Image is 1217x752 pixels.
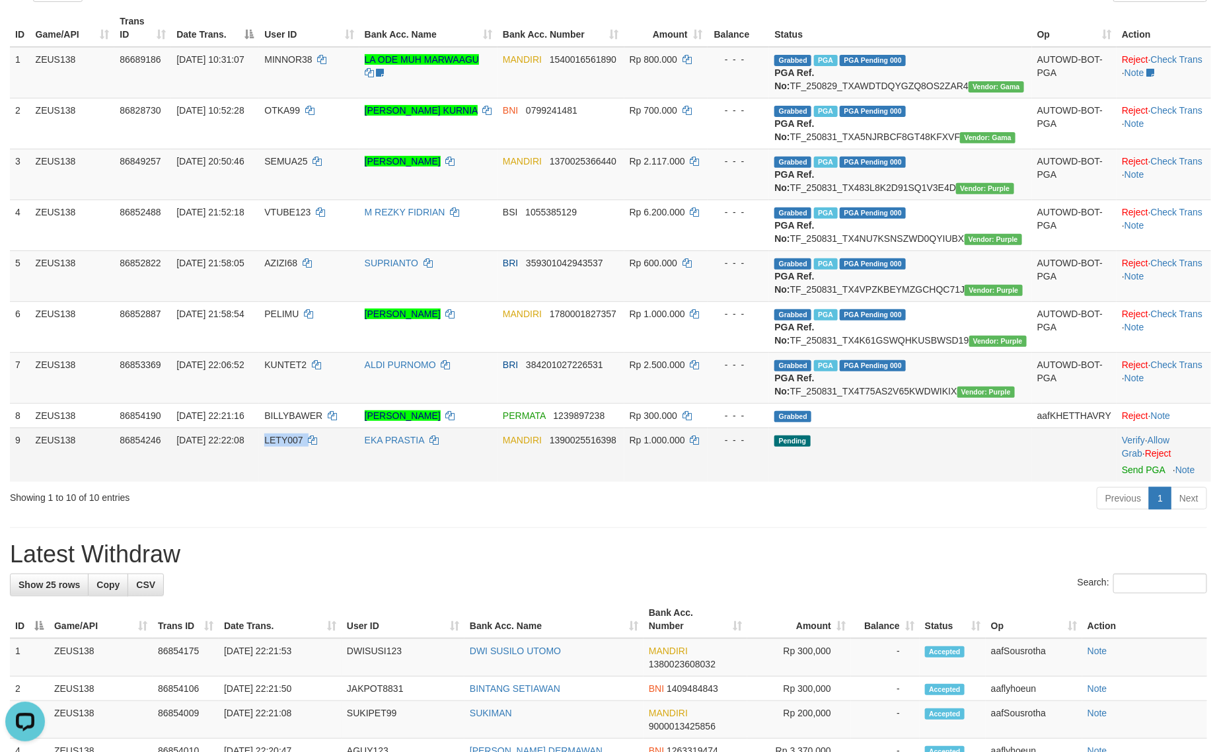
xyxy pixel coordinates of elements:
[1151,156,1203,167] a: Check Trans
[1117,428,1211,482] td: · ·
[986,677,1082,701] td: aaflyhoeun
[526,105,577,116] span: Copy 0799241481 to clipboard
[1125,169,1144,180] a: Note
[774,322,814,346] b: PGA Ref. No:
[986,638,1082,677] td: aafSousrotha
[176,410,244,421] span: [DATE] 22:21:16
[10,301,30,352] td: 6
[1171,487,1207,509] a: Next
[550,156,616,167] span: Copy 1370025366440 to clipboard
[644,601,747,638] th: Bank Acc. Number: activate to sort column ascending
[264,435,303,445] span: LETY007
[814,207,837,219] span: Marked by aafsolysreylen
[649,721,716,732] span: Copy 9000013425856 to clipboard
[10,428,30,482] td: 9
[1151,258,1203,268] a: Check Trans
[153,677,219,701] td: 86854106
[851,601,920,638] th: Balance: activate to sort column ascending
[526,359,603,370] span: Copy 384201027226531 to clipboard
[713,53,764,66] div: - - -
[342,638,464,677] td: DWISUSI123
[769,250,1031,301] td: TF_250831_TX4VPZKBEYMZGCHQC71J
[550,54,616,65] span: Copy 1540016561890 to clipboard
[153,638,219,677] td: 86854175
[630,435,685,445] span: Rp 1.000.000
[649,646,688,656] span: MANDIRI
[814,106,837,117] span: Marked by aafsreyleap
[503,156,542,167] span: MANDIRI
[153,701,219,739] td: 86854009
[1151,359,1203,370] a: Check Trans
[1032,301,1117,352] td: AUTOWD-BOT-PGA
[925,684,965,695] span: Accepted
[176,54,244,65] span: [DATE] 10:31:07
[365,207,445,217] a: M REZKY FIDRIAN
[1032,250,1117,301] td: AUTOWD-BOT-PGA
[1122,105,1148,116] a: Reject
[365,105,478,116] a: [PERSON_NAME] KURNIA
[747,601,851,638] th: Amount: activate to sort column ascending
[774,271,814,295] b: PGA Ref. No:
[120,359,161,370] span: 86853369
[10,47,30,98] td: 1
[30,149,115,200] td: ZEUS138
[769,149,1031,200] td: TF_250831_TX483L8K2D91SQ1V3E4D
[470,646,561,656] a: DWI SUSILO UTOMO
[503,207,518,217] span: BSI
[1032,98,1117,149] td: AUTOWD-BOT-PGA
[1122,435,1145,445] a: Verify
[774,258,811,270] span: Grabbed
[965,285,1022,296] span: Vendor URL: https://trx4.1velocity.biz
[851,677,920,701] td: -
[840,55,906,66] span: PGA Pending
[1122,435,1169,459] span: ·
[503,309,542,319] span: MANDIRI
[630,309,685,319] span: Rp 1.000.000
[120,54,161,65] span: 86689186
[18,580,80,590] span: Show 25 rows
[1117,200,1211,250] td: · ·
[503,435,542,445] span: MANDIRI
[10,601,49,638] th: ID: activate to sort column descending
[1125,322,1144,332] a: Note
[1151,410,1171,421] a: Note
[365,156,441,167] a: [PERSON_NAME]
[630,105,677,116] span: Rp 700.000
[769,9,1031,47] th: Status
[1097,487,1150,509] a: Previous
[713,409,764,422] div: - - -
[120,309,161,319] span: 86852887
[713,358,764,371] div: - - -
[365,410,441,421] a: [PERSON_NAME]
[219,638,342,677] td: [DATE] 22:21:53
[769,98,1031,149] td: TF_250831_TXA5NJRBCF8GT48KFXVF
[1125,220,1144,231] a: Note
[630,410,677,421] span: Rp 300.000
[10,638,49,677] td: 1
[713,155,764,168] div: - - -
[128,574,164,596] a: CSV
[264,410,322,421] span: BILLYBAWER
[840,106,906,117] span: PGA Pending
[1032,149,1117,200] td: AUTOWD-BOT-PGA
[120,105,161,116] span: 86828730
[774,309,811,320] span: Grabbed
[1122,410,1148,421] a: Reject
[969,81,1024,93] span: Vendor URL: https://trx31.1velocity.biz
[176,207,244,217] span: [DATE] 21:52:18
[1125,373,1144,383] a: Note
[774,373,814,396] b: PGA Ref. No:
[769,301,1031,352] td: TF_250831_TX4K61GSWQHKUSBWSD19
[365,359,436,370] a: ALDI PURNOMO
[342,701,464,739] td: SUKIPET99
[956,183,1014,194] span: Vendor URL: https://trx4.1velocity.biz
[1151,207,1203,217] a: Check Trans
[708,9,770,47] th: Balance
[774,360,811,371] span: Grabbed
[30,47,115,98] td: ZEUS138
[176,435,244,445] span: [DATE] 22:22:08
[1113,574,1207,593] input: Search:
[840,157,906,168] span: PGA Pending
[219,601,342,638] th: Date Trans.: activate to sort column ascending
[1151,309,1203,319] a: Check Trans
